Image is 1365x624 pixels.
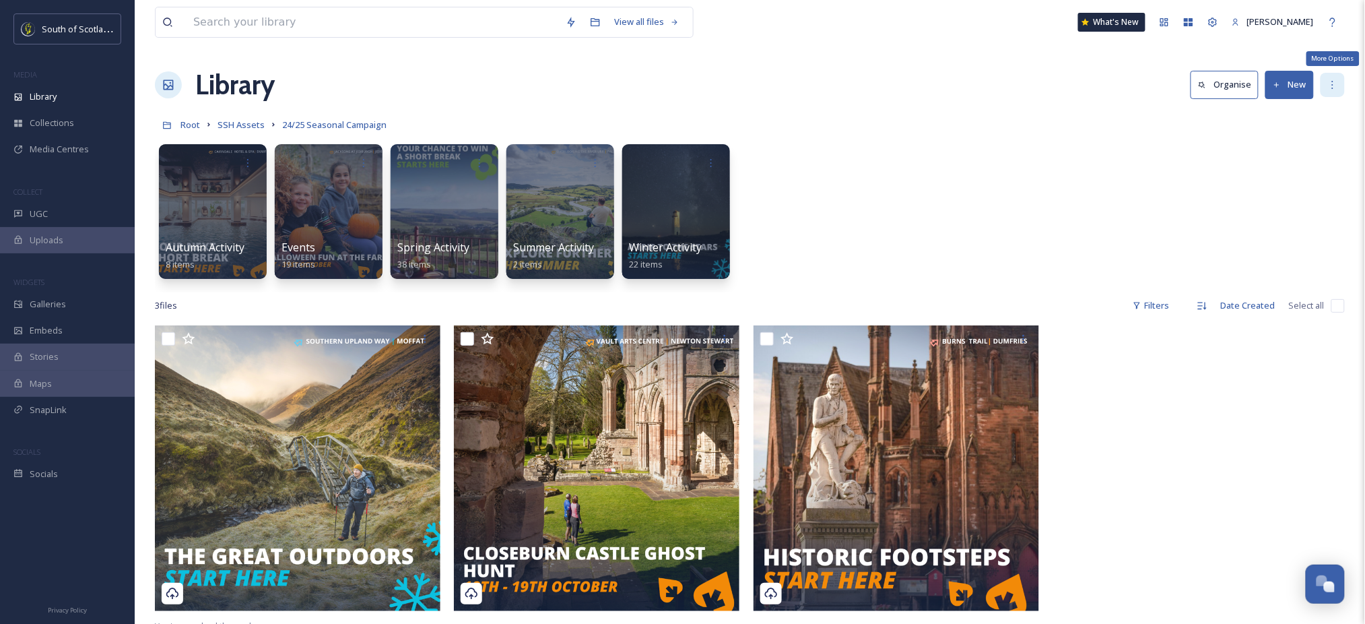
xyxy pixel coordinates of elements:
[30,377,52,390] span: Maps
[397,241,469,270] a: Spring Activity38 items
[180,119,200,131] span: Root
[629,258,663,270] span: 22 items
[166,240,244,255] span: Autumn Activity
[754,325,1039,611] img: Seasonality Campaign.png
[48,606,87,615] span: Privacy Policy
[282,117,387,133] a: 24/25 Seasonal Campaign
[180,117,200,133] a: Root
[218,117,265,133] a: SSH Assets
[629,241,702,270] a: Winter Activity22 items
[1306,51,1360,66] div: More Options
[195,65,275,105] a: Library
[30,404,67,416] span: SnapLink
[166,258,195,270] span: 8 items
[513,240,594,255] span: Summer Activity
[30,117,74,129] span: Collections
[13,277,44,287] span: WIDGETS
[1191,71,1265,98] a: Organise
[30,143,89,156] span: Media Centres
[607,9,686,35] a: View all files
[397,240,469,255] span: Spring Activity
[513,258,542,270] span: 2 items
[397,258,431,270] span: 38 items
[218,119,265,131] span: SSH Assets
[13,447,40,457] span: SOCIALS
[1247,15,1314,28] span: [PERSON_NAME]
[30,350,59,363] span: Stories
[281,258,315,270] span: 19 items
[282,119,387,131] span: 24/25 Seasonal Campaign
[1078,13,1145,32] a: What's New
[629,240,702,255] span: Winter Activity
[30,468,58,480] span: Socials
[513,241,594,270] a: Summer Activity2 items
[1214,292,1282,319] div: Date Created
[281,240,315,255] span: Events
[42,22,195,35] span: South of Scotland Destination Alliance
[48,601,87,617] a: Privacy Policy
[281,241,315,270] a: Events19 items
[1289,299,1325,312] span: Select all
[30,90,57,103] span: Library
[454,325,739,611] img: Seasonality Campaign Graphic (1).png
[1225,9,1321,35] a: [PERSON_NAME]
[13,69,37,80] span: MEDIA
[155,299,177,312] span: 3 file s
[30,324,63,337] span: Embeds
[1306,565,1345,604] button: Open Chat
[30,208,48,220] span: UGC
[1191,71,1259,98] button: Organise
[30,234,63,247] span: Uploads
[155,325,440,611] img: Great Outdoors.png
[1265,71,1314,98] button: New
[30,298,66,311] span: Galleries
[166,241,244,270] a: Autumn Activity8 items
[13,187,42,197] span: COLLECT
[187,7,559,37] input: Search your library
[22,22,35,36] img: images.jpeg
[1126,292,1176,319] div: Filters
